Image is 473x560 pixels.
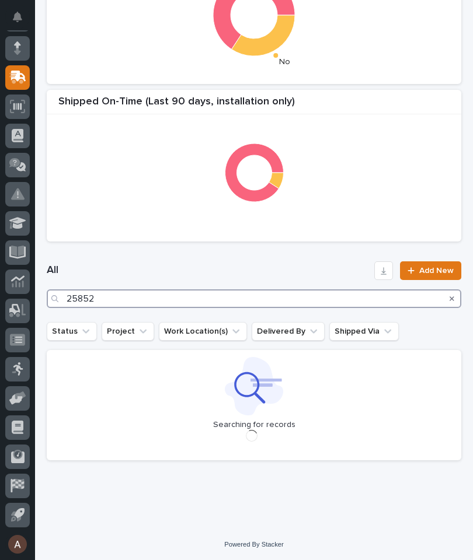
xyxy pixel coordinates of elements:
text: No [279,58,290,66]
button: Work Location(s) [159,322,247,341]
h1: All [47,264,370,278]
div: Notifications [15,12,30,30]
span: Add New [419,267,454,275]
button: Shipped Via [329,322,399,341]
div: Shipped On-Time (Last 90 days, installation only) [47,96,461,115]
input: Search [47,289,461,308]
p: Searching for records [213,420,295,430]
button: Delivered By [252,322,325,341]
button: Notifications [5,5,30,29]
a: Powered By Stacker [224,541,283,548]
button: Status [47,322,97,341]
button: users-avatar [5,532,30,556]
a: Add New [400,261,461,280]
button: Project [102,322,154,341]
